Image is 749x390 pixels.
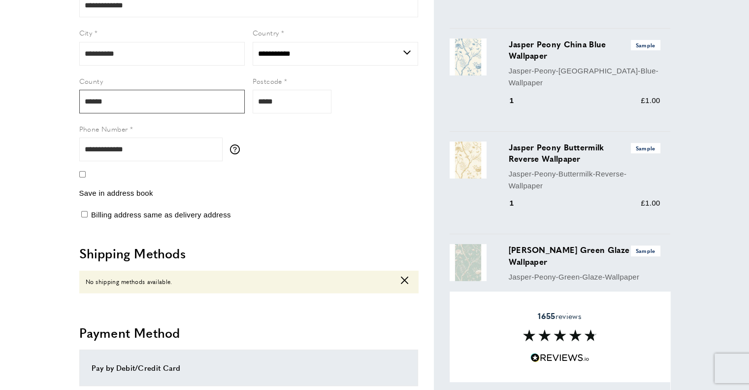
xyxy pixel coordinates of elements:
input: Billing address same as delivery address [81,211,88,217]
img: Reviews.io 5 stars [530,353,589,362]
h2: Shipping Methods [79,245,418,262]
img: Jasper Peony China Blue Wallpaper [450,38,487,75]
h3: [PERSON_NAME] Green Glaze Wallpaper [509,244,660,267]
span: £1.00 [641,290,660,298]
div: 1 [509,288,528,300]
h3: Jasper Peony China Blue Wallpaper [509,38,660,61]
span: Sample [631,143,660,153]
button: More information [230,144,245,154]
span: £1.00 [641,199,660,207]
div: 1 [509,95,528,106]
p: Jasper-Peony-Green-Glaze-Wallpaper [509,271,660,283]
span: Billing address same as delivery address [91,211,231,219]
span: Country [253,28,279,37]
img: Jasper Peony Buttermilk Reverse Wallpaper [450,142,487,178]
strong: 1655 [538,310,555,321]
p: Jasper-Peony-Buttermilk-Reverse-Wallpaper [509,168,660,192]
span: £1.00 [641,96,660,105]
span: Save in address book [79,189,153,197]
span: County [79,76,103,86]
span: No shipping methods available. [86,277,172,286]
span: Sample [631,246,660,256]
div: 1 [509,197,528,209]
img: Jasper Peony Green Glaze Wallpaper [450,244,487,281]
span: reviews [538,311,581,321]
h3: Jasper Peony Buttermilk Reverse Wallpaper [509,142,660,164]
p: Jasper-Peony-[GEOGRAPHIC_DATA]-Blue-Wallpaper [509,65,660,89]
span: City [79,28,93,37]
img: Reviews section [523,329,597,341]
h2: Payment Method [79,324,418,342]
span: Postcode [253,76,282,86]
div: Pay by Debit/Credit Card [92,362,406,374]
span: Phone Number [79,124,128,134]
span: Sample [631,40,660,50]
